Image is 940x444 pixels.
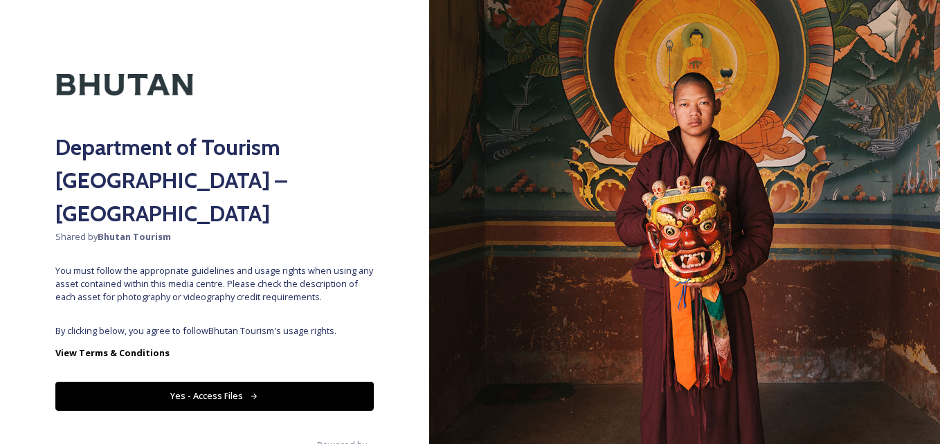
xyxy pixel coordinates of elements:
[55,230,374,243] span: Shared by
[55,344,374,361] a: View Terms & Conditions
[55,46,194,124] img: Kingdom-of-Bhutan-Logo.png
[55,346,170,359] strong: View Terms & Conditions
[98,230,171,243] strong: Bhutan Tourism
[55,382,374,410] button: Yes - Access Files
[55,324,374,337] span: By clicking below, you agree to follow Bhutan Tourism 's usage rights.
[55,131,374,230] h2: Department of Tourism [GEOGRAPHIC_DATA] – [GEOGRAPHIC_DATA]
[55,264,374,304] span: You must follow the appropriate guidelines and usage rights when using any asset contained within...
